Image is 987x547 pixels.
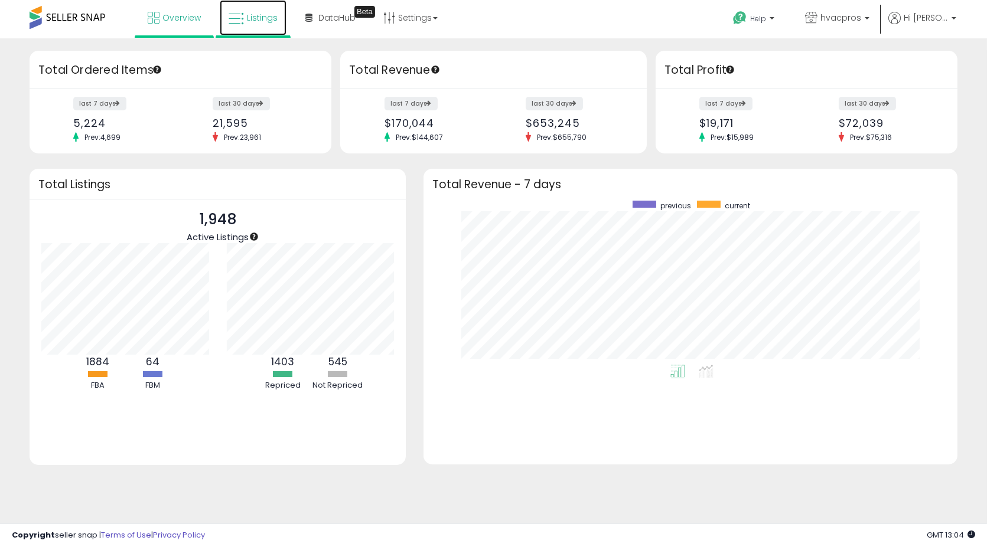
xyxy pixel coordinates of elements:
h3: Total Ordered Items [38,62,323,78]
div: FBM [126,380,179,391]
span: DataHub [318,12,356,24]
h3: Total Profit [664,62,949,78]
span: hvacpros [820,12,861,24]
div: Tooltip anchor [152,64,162,75]
h3: Total Revenue - 7 days [432,180,949,189]
label: last 30 days [213,97,270,110]
div: $19,171 [699,117,797,129]
span: Overview [162,12,201,24]
label: last 7 days [699,97,753,110]
div: Tooltip anchor [725,64,735,75]
span: Prev: 23,961 [218,132,267,142]
span: Prev: $15,989 [705,132,760,142]
span: Prev: $655,790 [531,132,592,142]
h3: Total Revenue [349,62,638,78]
label: last 7 days [385,97,438,110]
div: $72,039 [839,117,937,129]
div: 21,595 [213,117,311,129]
div: Not Repriced [311,380,364,391]
span: Listings [247,12,278,24]
span: Help [750,14,766,24]
b: 1884 [86,355,109,369]
span: Prev: 4,699 [79,132,126,142]
div: Repriced [256,380,310,391]
span: current [725,201,750,211]
a: Help [724,2,786,38]
i: Get Help [732,11,747,25]
span: Active Listings [187,231,249,243]
label: last 30 days [839,97,896,110]
b: 64 [146,355,159,369]
span: previous [660,201,691,211]
a: Hi [PERSON_NAME] [888,12,956,38]
b: 545 [328,355,347,369]
p: 1,948 [187,208,249,231]
div: FBA [71,380,124,391]
b: 1403 [271,355,294,369]
span: Hi [PERSON_NAME] [904,12,948,24]
div: Tooltip anchor [430,64,441,75]
h3: Total Listings [38,180,397,189]
div: Tooltip anchor [354,6,375,18]
label: last 7 days [73,97,126,110]
div: $653,245 [526,117,626,129]
div: Tooltip anchor [249,231,259,242]
span: Prev: $144,607 [390,132,449,142]
div: $170,044 [385,117,484,129]
span: Prev: $75,316 [844,132,898,142]
div: 5,224 [73,117,171,129]
label: last 30 days [526,97,583,110]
